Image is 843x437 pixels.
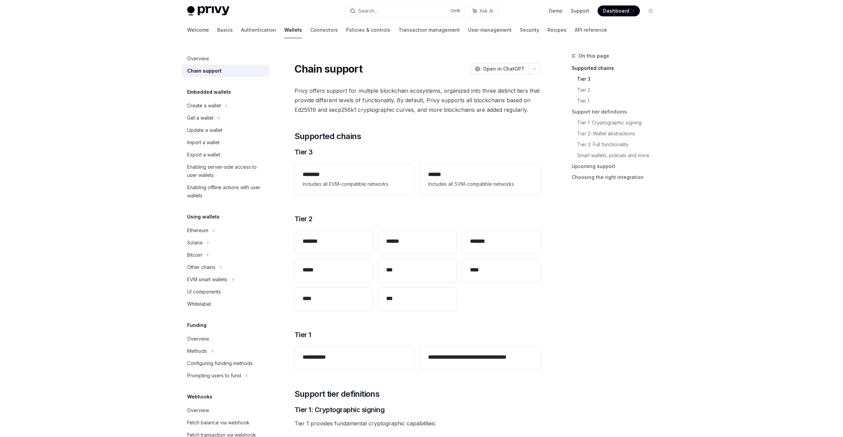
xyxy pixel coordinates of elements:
a: Support tier definitions [572,106,662,117]
a: Enabling server-side access to user wallets [182,161,269,181]
span: On this page [578,52,609,60]
h5: Funding [187,321,207,329]
a: UI components [182,286,269,298]
div: Fetch balance via webhook [187,419,250,427]
button: Toggle dark mode [645,5,656,16]
div: Methods [187,347,207,355]
div: EVM smart wallets [187,275,227,284]
a: Chain support [182,65,269,77]
div: Overview [187,335,209,343]
a: Tier 2 [577,85,662,95]
div: Chain support [187,67,222,75]
a: Dashboard [598,5,640,16]
div: Import a wallet [187,138,220,147]
a: API reference [575,22,607,38]
h5: Using wallets [187,213,220,221]
div: Bitcoin [187,251,202,259]
a: Tier 1: Cryptographic signing [577,117,662,128]
div: Enabling offline actions with user wallets [187,183,265,200]
button: Open in ChatGPT [470,63,529,75]
a: Tier 2: Wallet abstractions [577,128,662,139]
span: Supported chains [295,131,361,142]
span: Tier 1 [295,330,311,340]
div: Overview [187,406,209,415]
a: Recipes [547,22,567,38]
a: User management [468,22,512,38]
a: Tier 1 [577,95,662,106]
div: Update a wallet [187,126,222,134]
span: Ctrl K [450,8,461,14]
a: Overview [182,52,269,65]
div: Solana [187,239,202,247]
a: Update a wallet [182,124,269,136]
div: Configuring funding methods [187,359,253,367]
a: Authentication [241,22,276,38]
a: Enabling offline actions with user wallets [182,181,269,202]
span: Tier 1: Cryptographic signing [295,405,385,415]
a: **** ***Includes all EVM-compatible networks [295,164,415,195]
div: Enabling server-side access to user wallets [187,163,265,179]
a: Wallets [284,22,302,38]
a: Support [571,7,589,14]
a: Import a wallet [182,136,269,149]
span: Tier 2 [295,214,313,224]
span: Includes all SVM-compatible networks [428,180,532,188]
h5: Embedded wallets [187,88,231,96]
a: Overview [182,333,269,345]
a: Supported chains [572,63,662,74]
a: Whitelabel [182,298,269,310]
div: UI components [187,288,221,296]
span: Privy offers support for multiple blockchain ecosystems, organized into three distinct tiers that... [295,86,540,115]
a: Tier 3 [577,74,662,85]
span: Support tier definitions [295,389,380,400]
a: **** *Includes all SVM-compatible networks [420,164,540,195]
img: light logo [187,6,229,16]
a: Fetch balance via webhook [182,417,269,429]
a: Overview [182,404,269,417]
a: Choosing the right integration [572,172,662,183]
span: Includes all EVM-compatible networks [303,180,406,188]
a: Configuring funding methods [182,357,269,370]
div: Export a wallet [187,151,220,159]
span: Ask AI [480,7,493,14]
span: Tier 1 provides fundamental cryptographic capabilities: [295,419,540,428]
div: Other chains [187,263,215,271]
h1: Chain support [295,63,362,75]
span: Dashboard [603,7,629,14]
a: Connectors [310,22,338,38]
a: Tier 3: Full functionality [577,139,662,150]
a: Basics [217,22,233,38]
div: Get a wallet [187,114,213,122]
a: Welcome [187,22,209,38]
span: Tier 3 [295,147,313,157]
a: Transaction management [398,22,460,38]
button: Ask AI [468,5,498,17]
div: Whitelabel [187,300,211,308]
div: Search... [358,7,377,15]
div: Ethereum [187,226,208,235]
a: Policies & controls [346,22,390,38]
div: Overview [187,55,209,63]
a: Export a wallet [182,149,269,161]
div: Prompting users to fund [187,372,241,380]
div: Create a wallet [187,102,221,110]
a: Security [520,22,539,38]
span: Open in ChatGPT [483,65,525,72]
a: Upcoming support [572,161,662,172]
a: Smart wallets, policies and more [577,150,662,161]
h5: Webhooks [187,393,212,401]
button: Search...CtrlK [345,5,465,17]
a: Demo [549,7,562,14]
